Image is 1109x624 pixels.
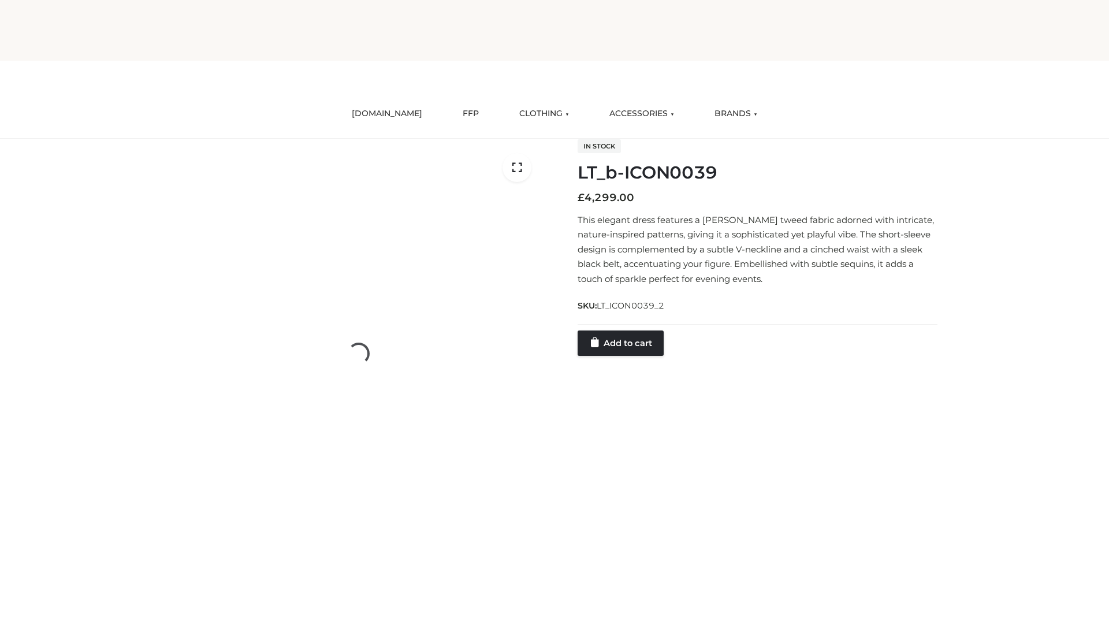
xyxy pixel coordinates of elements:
[706,101,766,127] a: BRANDS
[578,191,585,204] span: £
[597,300,664,311] span: LT_ICON0039_2
[578,330,664,356] a: Add to cart
[578,162,937,183] h1: LT_b-ICON0039
[454,101,487,127] a: FFP
[578,213,937,287] p: This elegant dress features a [PERSON_NAME] tweed fabric adorned with intricate, nature-inspired ...
[578,139,621,153] span: In stock
[511,101,578,127] a: CLOTHING
[343,101,431,127] a: [DOMAIN_NAME]
[601,101,683,127] a: ACCESSORIES
[578,191,634,204] bdi: 4,299.00
[578,299,665,313] span: SKU:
